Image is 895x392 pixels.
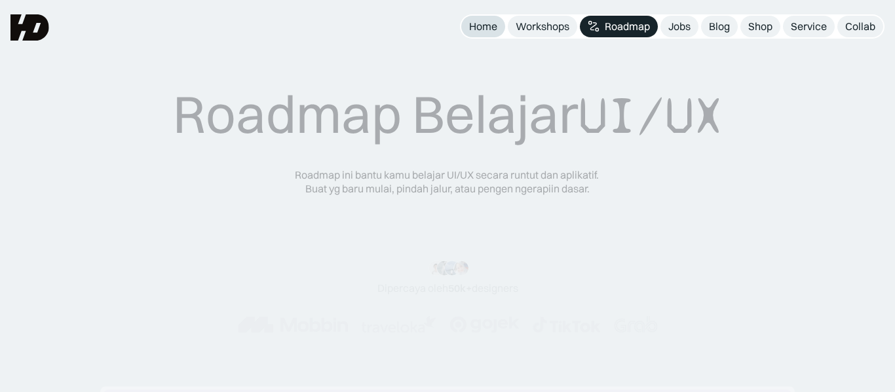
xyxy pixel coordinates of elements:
div: Roadmap ini bantu kamu belajar UI/UX secara runtut dan aplikatif. Buat yg baru mulai, pindah jalu... [284,168,611,196]
a: Shop [740,16,780,37]
div: Jobs [668,20,691,33]
div: Roadmap [605,20,650,33]
div: Dipercaya oleh designers [377,281,518,294]
a: Workshops [508,16,577,37]
div: Shop [748,20,772,33]
a: Blog [701,16,738,37]
div: Workshops [516,20,569,33]
a: Roadmap [580,16,658,37]
span: 50k+ [448,281,472,294]
div: Blog [709,20,730,33]
div: Collab [845,20,875,33]
a: Service [783,16,835,37]
div: Roadmap Belajar [173,82,723,147]
div: Service [791,20,827,33]
a: Home [461,16,505,37]
div: Home [469,20,497,33]
a: Collab [837,16,883,37]
a: Jobs [660,16,698,37]
span: UI/UX [579,84,723,147]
